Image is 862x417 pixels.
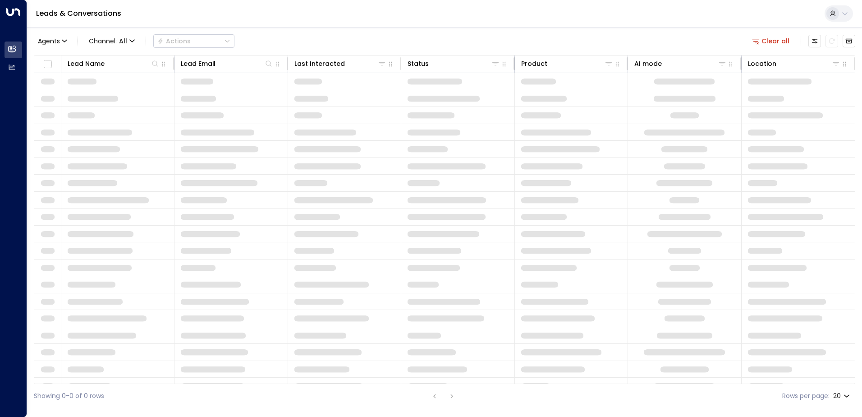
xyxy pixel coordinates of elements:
[36,8,121,19] a: Leads & Conversations
[521,58,613,69] div: Product
[153,34,234,48] button: Actions
[38,38,60,44] span: Agents
[634,58,726,69] div: AI mode
[85,35,138,47] span: Channel:
[748,58,840,69] div: Location
[85,35,138,47] button: Channel:All
[521,58,547,69] div: Product
[34,391,104,401] div: Showing 0-0 of 0 rows
[408,58,429,69] div: Status
[808,35,821,47] button: Customize
[119,37,127,45] span: All
[34,35,70,47] button: Agents
[181,58,273,69] div: Lead Email
[294,58,345,69] div: Last Interacted
[68,58,105,69] div: Lead Name
[843,35,855,47] button: Archived Leads
[68,58,160,69] div: Lead Name
[408,58,500,69] div: Status
[782,391,830,401] label: Rows per page:
[825,35,838,47] span: Refresh
[157,37,191,45] div: Actions
[634,58,662,69] div: AI mode
[153,34,234,48] div: Button group with a nested menu
[429,390,458,402] nav: pagination navigation
[748,58,776,69] div: Location
[833,389,852,403] div: 20
[181,58,215,69] div: Lead Email
[748,35,793,47] button: Clear all
[294,58,386,69] div: Last Interacted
